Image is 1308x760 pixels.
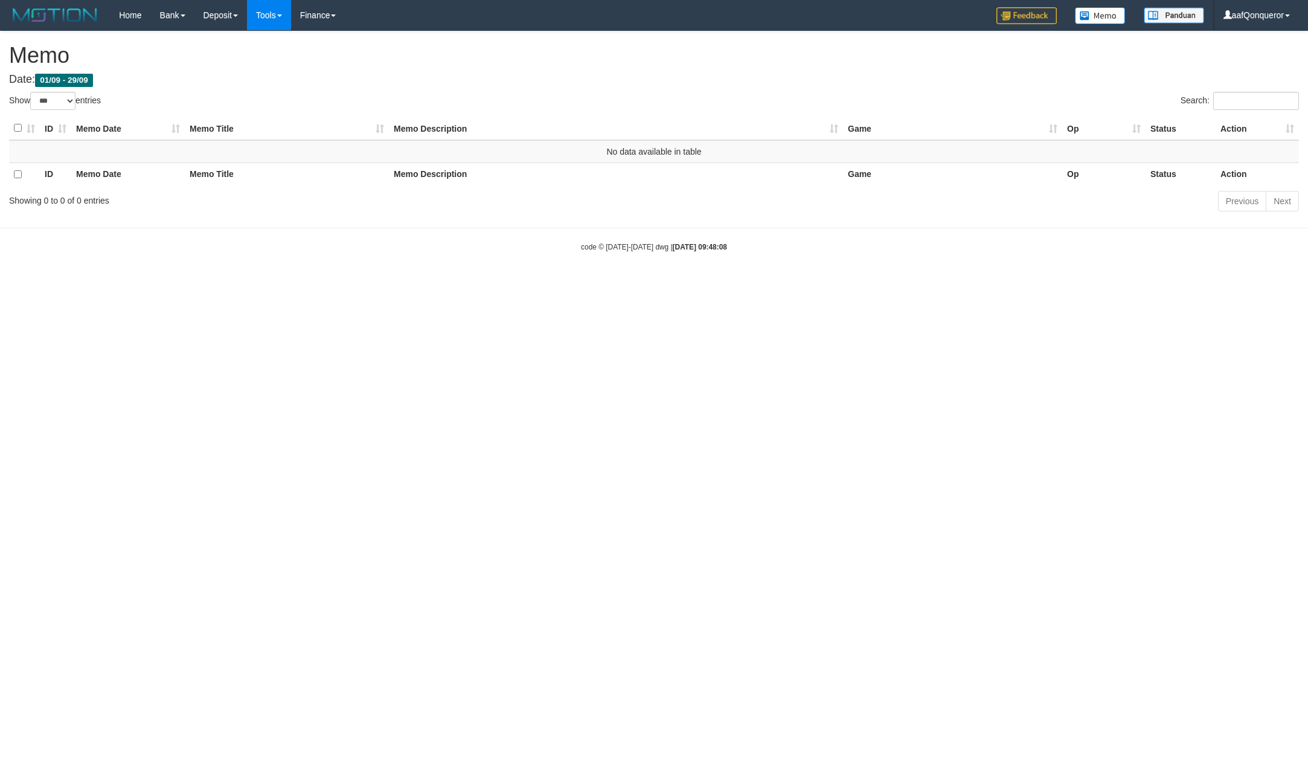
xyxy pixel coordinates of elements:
[996,7,1057,24] img: Feedback.jpg
[185,163,389,186] th: Memo Title
[843,163,1062,186] th: Game
[581,243,727,251] small: code © [DATE]-[DATE] dwg |
[1146,163,1216,186] th: Status
[1181,92,1299,110] label: Search:
[389,117,843,140] th: Memo Description: activate to sort column ascending
[9,92,101,110] label: Show entries
[9,140,1299,163] td: No data available in table
[1062,117,1146,140] th: Op: activate to sort column ascending
[1146,117,1216,140] th: Status
[673,243,727,251] strong: [DATE] 09:48:08
[1216,163,1299,186] th: Action
[1075,7,1126,24] img: Button%20Memo.svg
[35,74,93,87] span: 01/09 - 29/09
[9,6,101,24] img: MOTION_logo.png
[1144,7,1204,24] img: panduan.png
[1218,191,1266,211] a: Previous
[40,117,71,140] th: ID: activate to sort column ascending
[9,43,1299,68] h1: Memo
[40,163,71,186] th: ID
[9,74,1299,86] h4: Date:
[30,92,75,110] select: Showentries
[1266,191,1299,211] a: Next
[71,117,185,140] th: Memo Date: activate to sort column ascending
[389,163,843,186] th: Memo Description
[1216,117,1299,140] th: Action: activate to sort column ascending
[1062,163,1146,186] th: Op
[1213,92,1299,110] input: Search:
[71,163,185,186] th: Memo Date
[9,190,536,207] div: Showing 0 to 0 of 0 entries
[185,117,389,140] th: Memo Title: activate to sort column ascending
[9,117,40,140] th: : activate to sort column ascending
[843,117,1062,140] th: Game: activate to sort column ascending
